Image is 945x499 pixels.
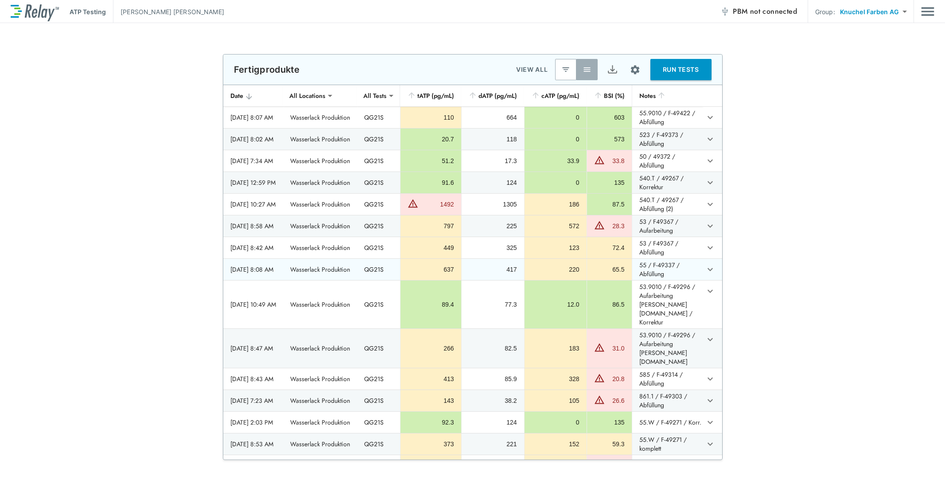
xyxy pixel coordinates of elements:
div: [DATE] 8:58 AM [230,222,276,230]
div: 0 [532,418,579,427]
button: RUN TESTS [650,59,712,80]
td: QG21S [357,259,400,280]
button: expand row [703,262,718,277]
td: Wasserlack Produktion [283,368,357,390]
p: VIEW ALL [516,64,548,75]
td: QG21S [357,412,400,433]
td: QG21S [357,433,400,455]
div: 373 [408,440,454,448]
div: 105 [532,396,579,405]
div: 143 [408,396,454,405]
button: expand row [703,110,718,125]
div: 0 [532,135,579,144]
div: 31.0 [607,344,625,353]
div: 413 [408,374,454,383]
span: PBM [733,5,797,18]
td: Wasserlack Produktion [283,433,357,455]
div: 118 [469,135,517,144]
span: not connected [750,6,797,16]
div: 123 [532,243,579,252]
td: 540.T / 49267 / Abfüllung (2) [632,194,703,215]
div: 1305 [469,200,517,209]
div: 225 [469,222,517,230]
div: 449 [408,243,454,252]
img: Warning [594,155,605,165]
div: 135 [594,178,625,187]
td: 540.T / 49267 / Korrektur [632,172,703,193]
div: 92.3 [408,418,454,427]
div: Notes [639,90,696,101]
td: Wasserlack Produktion [283,390,357,411]
div: 87.5 [594,200,625,209]
div: 266 [408,344,454,353]
div: 72.4 [594,243,625,252]
button: expand row [703,175,718,190]
div: 124 [469,418,517,427]
p: Group: [815,7,835,16]
div: 1492 [420,200,454,209]
div: 325 [469,243,517,252]
td: 53.9010 / F-49296 / Aufarbeitung [PERSON_NAME][DOMAIN_NAME] [632,329,703,368]
div: [DATE] 10:49 AM [230,300,276,309]
div: 0 [532,178,579,187]
div: 664 [469,113,517,122]
div: 603 [594,113,625,122]
div: cATP (pg/mL) [531,90,579,101]
td: QG21S [357,390,400,411]
button: expand row [703,284,718,299]
div: 0 [532,113,579,122]
table: sticky table [223,85,722,477]
div: 20.7 [408,135,454,144]
div: [DATE] 8:02 AM [230,135,276,144]
div: 221 [469,440,517,448]
div: 59.3 [594,440,625,448]
div: 573 [594,135,625,144]
div: tATP (pg/mL) [407,90,454,101]
div: [DATE] 8:53 AM [230,440,276,448]
td: 53.9010 / F-49296 / Aufarbeitung [PERSON_NAME][DOMAIN_NAME] / Korrektur [632,281,703,328]
img: Drawer Icon [921,3,934,20]
div: [DATE] 8:08 AM [230,265,276,274]
button: Site setup [623,58,647,82]
div: 51.2 [408,156,454,165]
div: 417 [469,265,517,274]
td: QG21S [357,455,400,476]
td: 50 / 49372 / Abfüllung [632,150,703,172]
td: Wasserlack Produktion [283,215,357,237]
img: Export Icon [607,64,618,75]
div: 20.8 [607,374,625,383]
td: Wasserlack Produktion [283,150,357,172]
div: 77.3 [469,300,517,309]
button: expand row [703,437,718,452]
td: 55.W / F-49271 [632,455,703,476]
div: 124 [469,178,517,187]
div: [DATE] 7:34 AM [230,156,276,165]
td: Wasserlack Produktion [283,329,357,368]
img: Warning [594,342,605,353]
td: QG21S [357,107,400,128]
td: 53 / F49367 / Abfüllung [632,237,703,258]
div: dATP (pg/mL) [468,90,517,101]
p: Fertigprodukte [234,64,300,75]
div: BSI (%) [594,90,625,101]
td: 55.W / F-49271 / Korr. [632,412,703,433]
td: QG21S [357,129,400,150]
div: 26.6 [607,396,625,405]
td: QG21S [357,172,400,193]
div: 89.4 [408,300,454,309]
img: Latest [561,65,570,74]
td: QG21S [357,150,400,172]
div: [DATE] 10:27 AM [230,200,276,209]
div: [DATE] 12:59 PM [230,178,276,187]
div: 38.2 [469,396,517,405]
img: Warning [594,220,605,230]
img: LuminUltra Relay [11,2,59,21]
iframe: Resource center [802,472,936,492]
div: 33.9 [532,156,579,165]
td: QG21S [357,215,400,237]
td: 55.W / F-49271 / komplett [632,433,703,455]
p: [PERSON_NAME] [PERSON_NAME] [121,7,224,16]
td: Wasserlack Produktion [283,455,357,476]
div: 82.5 [469,344,517,353]
div: 135 [594,418,625,427]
